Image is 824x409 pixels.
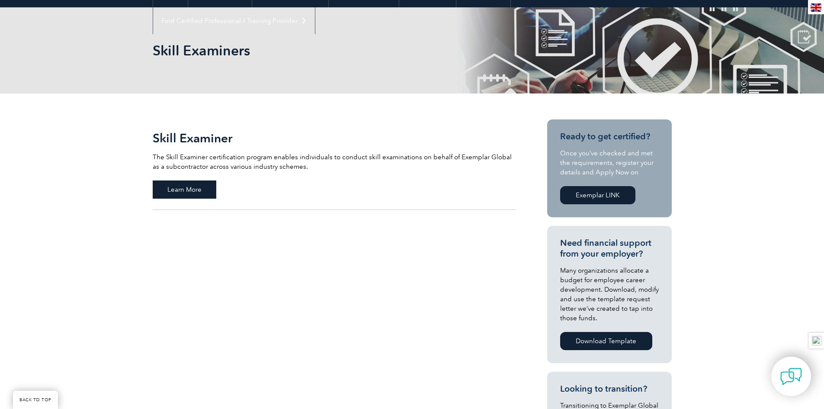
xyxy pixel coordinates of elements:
a: Exemplar LINK [560,186,635,204]
h3: Looking to transition? [560,383,659,394]
img: contact-chat.png [780,366,802,387]
p: Once you’ve checked and met the requirements, register your details and Apply Now on [560,148,659,177]
h3: Need financial support from your employer? [560,238,659,259]
p: The Skill Examiner certification program enables individuals to conduct skill examinations on beh... [153,152,516,171]
img: en [811,3,821,12]
a: BACK TO TOP [13,391,58,409]
h1: Skill Examiners [153,42,485,59]
a: Download Template [560,332,652,350]
span: Learn More [153,180,216,199]
a: Skill Examiner The Skill Examiner certification program enables individuals to conduct skill exam... [153,119,516,210]
a: Find Certified Professional / Training Provider [153,7,315,34]
h2: Skill Examiner [153,131,516,145]
h3: Ready to get certified? [560,131,659,142]
p: Many organizations allocate a budget for employee career development. Download, modify and use th... [560,266,659,323]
